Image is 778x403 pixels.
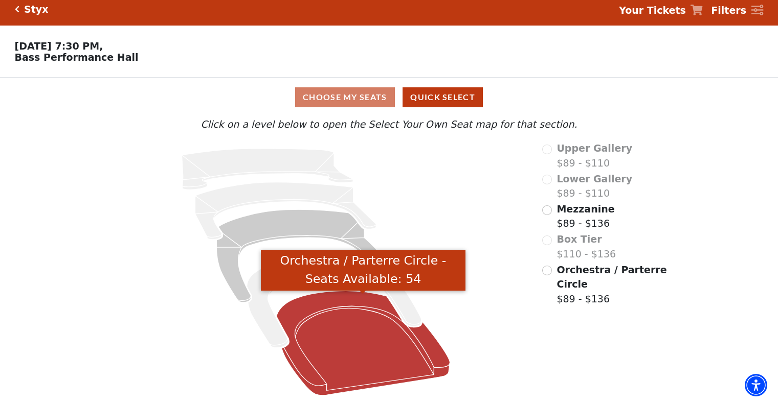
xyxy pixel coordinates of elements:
[557,203,614,215] span: Mezzanine
[24,4,48,15] h5: Styx
[557,143,632,154] span: Upper Gallery
[557,173,632,184] span: Lower Gallery
[619,5,686,16] strong: Your Tickets
[619,3,703,18] a: Your Tickets
[557,232,616,261] label: $110 - $136
[542,266,552,275] input: Orchestra / Parterre Circle$89 - $136
[557,202,614,231] label: $89 - $136
[557,263,668,306] label: $89 - $136
[195,182,376,240] path: Lower Gallery - Seats Available: 0
[15,6,19,13] a: Click here to go back to filters
[557,233,602,245] span: Box Tier
[277,291,450,395] path: Orchestra / Parterre Circle - Seats Available: 54
[711,5,746,16] strong: Filters
[403,87,483,107] button: Quick Select
[182,149,353,189] path: Upper Gallery - Seats Available: 0
[104,117,673,132] p: Click on a level below to open the Select Your Own Seat map for that section.
[557,172,632,201] label: $89 - $110
[557,141,632,170] label: $89 - $110
[745,374,767,396] div: Accessibility Menu
[261,250,465,291] div: Orchestra / Parterre Circle - Seats Available: 54
[711,3,763,18] a: Filters
[542,205,552,215] input: Mezzanine$89 - $136
[557,264,666,290] span: Orchestra / Parterre Circle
